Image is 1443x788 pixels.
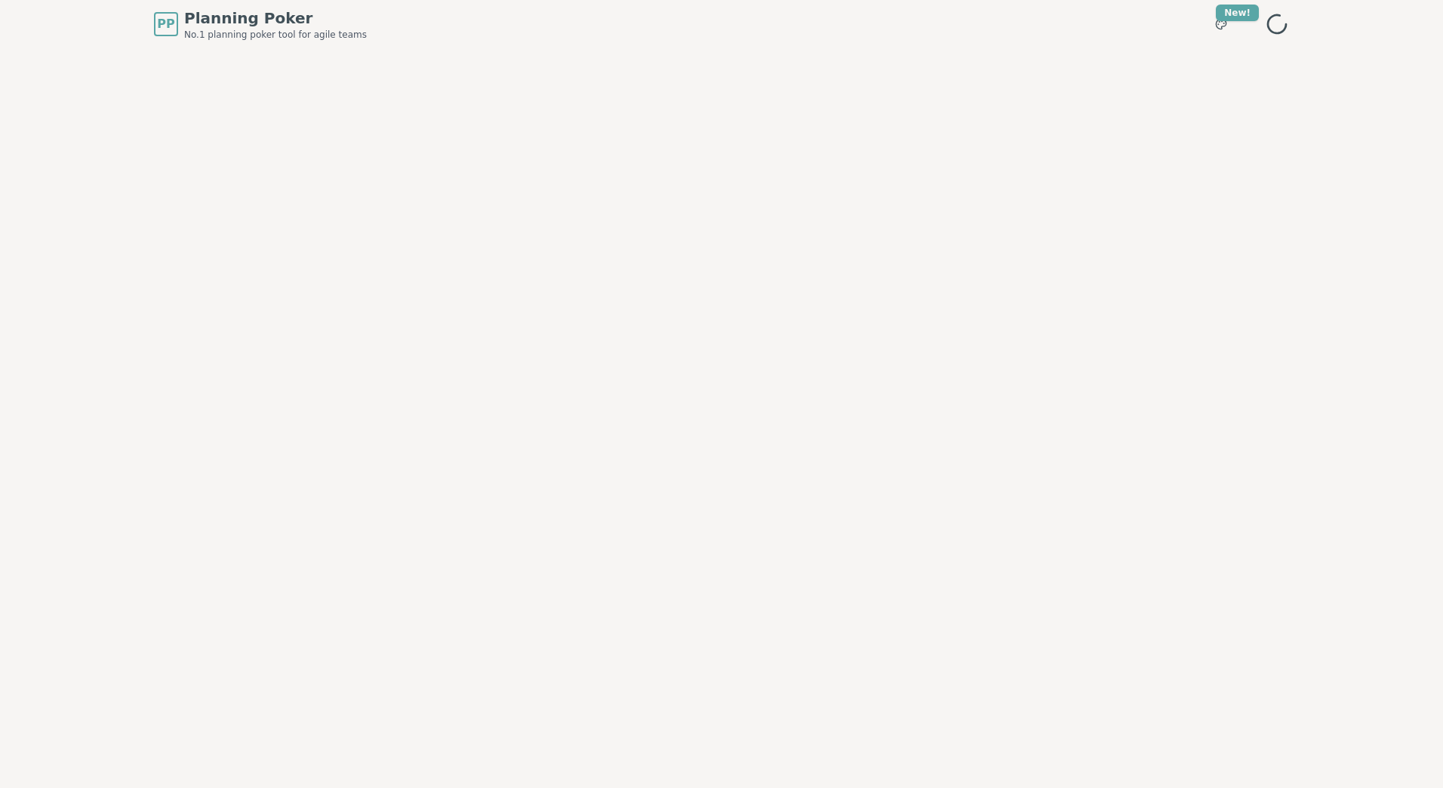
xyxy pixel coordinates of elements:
span: Planning Poker [184,8,367,29]
button: New! [1208,11,1235,38]
span: No.1 planning poker tool for agile teams [184,29,367,41]
span: PP [157,15,174,33]
div: New! [1216,5,1259,21]
a: PPPlanning PokerNo.1 planning poker tool for agile teams [154,8,367,41]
